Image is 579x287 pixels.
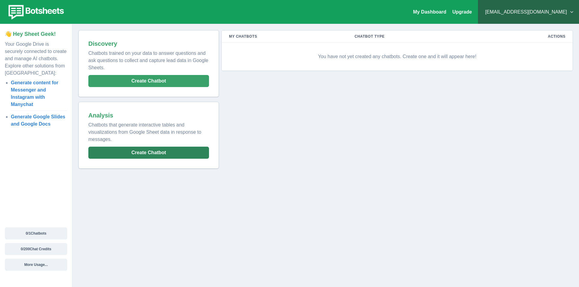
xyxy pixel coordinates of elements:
[347,30,479,43] th: Chatbot Type
[88,112,209,119] h2: Analysis
[88,147,209,159] button: Create Chatbot
[5,4,66,20] img: botsheets-logo.png
[11,114,65,126] a: Generate Google Slides and Google Docs
[5,259,67,271] button: More Usage...
[413,9,446,14] a: My Dashboard
[222,30,347,43] th: My Chatbots
[88,119,209,143] p: Chatbots that generate interactive tables and visualizations from Google Sheet data in response t...
[88,47,209,71] p: Chatbots trained on your data to answer questions and ask questions to collect and capture lead d...
[478,30,573,43] th: Actions
[5,227,67,239] button: 0/1Chatbots
[88,75,209,87] button: Create Chatbot
[452,9,472,14] a: Upgrade
[11,80,58,107] a: Generate content for Messenger and Instagram with Manychat
[5,38,67,77] p: Your Google Drive is securely connected to create and manage AI chatbots. Explore other solutions...
[229,48,565,66] p: You have not yet created any chatbots. Create one and it will appear here!
[5,243,67,255] button: 0/200Chat Credits
[483,6,574,18] button: [EMAIL_ADDRESS][DOMAIN_NAME]
[5,30,67,38] p: 👋 Hey Sheet Geek!
[88,40,209,47] h2: Discovery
